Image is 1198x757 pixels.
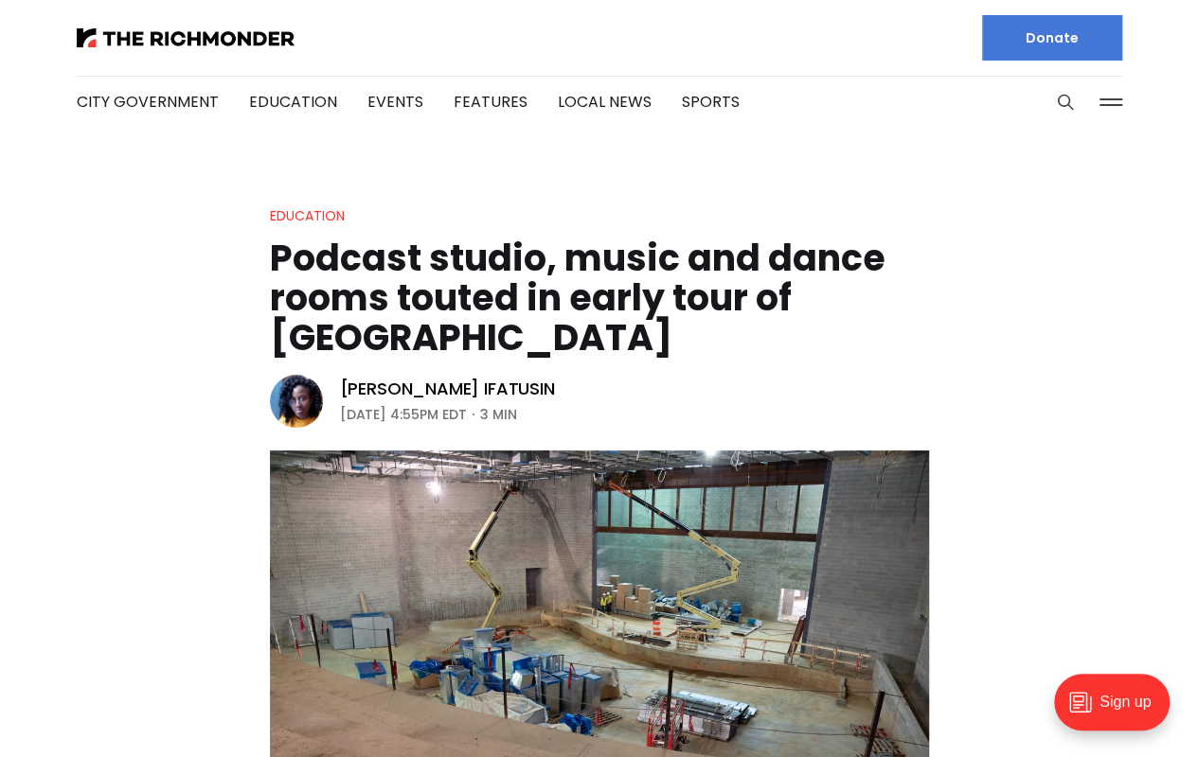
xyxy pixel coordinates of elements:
[340,403,467,426] time: [DATE] 4:55PM EDT
[480,403,517,426] span: 3 min
[982,15,1122,61] a: Donate
[270,206,345,225] a: Education
[77,28,295,47] img: The Richmonder
[558,91,652,113] a: Local News
[249,91,337,113] a: Education
[1038,664,1198,757] iframe: portal-trigger
[270,375,323,428] img: Victoria A. Ifatusin
[1051,88,1080,116] button: Search this site
[270,238,929,358] h1: Podcast studio, music and dance rooms touted in early tour of [GEOGRAPHIC_DATA]
[454,91,527,113] a: Features
[682,91,740,113] a: Sports
[77,91,219,113] a: City Government
[340,378,555,400] a: [PERSON_NAME] Ifatusin
[367,91,423,113] a: Events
